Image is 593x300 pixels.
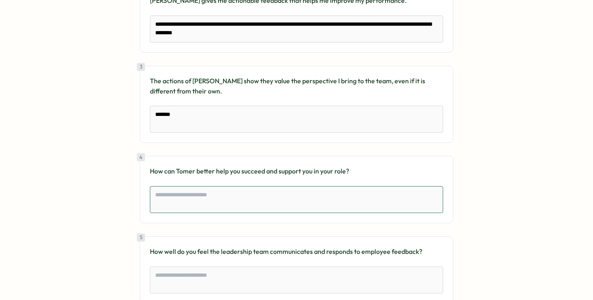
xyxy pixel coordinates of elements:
p: How can Tomer better help you succeed and support you in your role? [150,166,443,176]
div: 3 [137,63,145,71]
p: The actions of [PERSON_NAME] show they value the perspective I bring to the team, even if it is d... [150,76,443,96]
p: How well do you feel the leadership team communicates and responds to employee feedback? [150,247,443,257]
div: 5 [137,233,145,242]
div: 4 [137,153,145,161]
